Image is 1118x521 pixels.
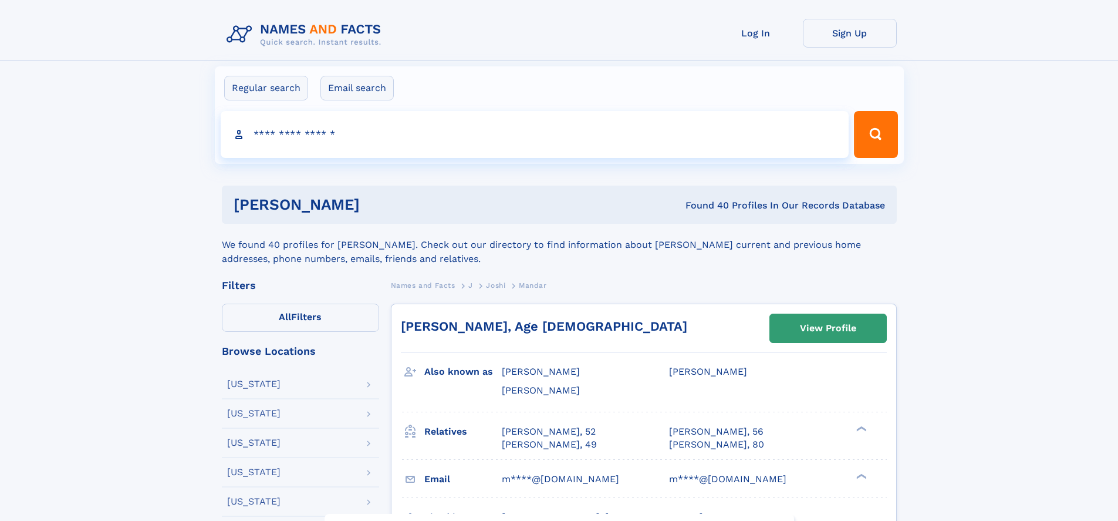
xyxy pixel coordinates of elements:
[227,468,281,477] div: [US_STATE]
[854,111,897,158] button: Search Button
[770,314,886,342] a: View Profile
[853,472,867,480] div: ❯
[486,281,505,290] span: Joshi
[502,438,597,451] a: [PERSON_NAME], 49
[227,409,281,418] div: [US_STATE]
[222,346,379,357] div: Browse Locations
[669,366,747,377] span: [PERSON_NAME]
[401,319,687,334] a: [PERSON_NAME], Age [DEMOGRAPHIC_DATA]
[320,76,394,100] label: Email search
[853,425,867,432] div: ❯
[709,19,803,48] a: Log In
[522,199,885,212] div: Found 40 Profiles In Our Records Database
[424,469,502,489] h3: Email
[224,76,308,100] label: Regular search
[279,311,291,322] span: All
[234,197,523,212] h1: [PERSON_NAME]
[803,19,897,48] a: Sign Up
[227,379,281,389] div: [US_STATE]
[391,278,455,293] a: Names and Facts
[222,304,379,332] label: Filters
[222,224,897,266] div: We found 40 profiles for [PERSON_NAME]. Check out our directory to find information about [PERSON...
[227,497,281,506] div: [US_STATE]
[222,280,379,291] div: Filters
[669,438,764,451] a: [PERSON_NAME], 80
[221,111,849,158] input: search input
[486,278,505,293] a: Joshi
[424,362,502,382] h3: Also known as
[669,425,764,438] a: [PERSON_NAME], 56
[519,281,547,290] span: Mandar
[502,366,580,377] span: [PERSON_NAME]
[468,278,473,293] a: J
[800,315,856,342] div: View Profile
[502,425,596,438] a: [PERSON_NAME], 52
[222,19,391,51] img: Logo Names and Facts
[424,422,502,442] h3: Relatives
[468,281,473,290] span: J
[502,385,580,396] span: [PERSON_NAME]
[227,438,281,448] div: [US_STATE]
